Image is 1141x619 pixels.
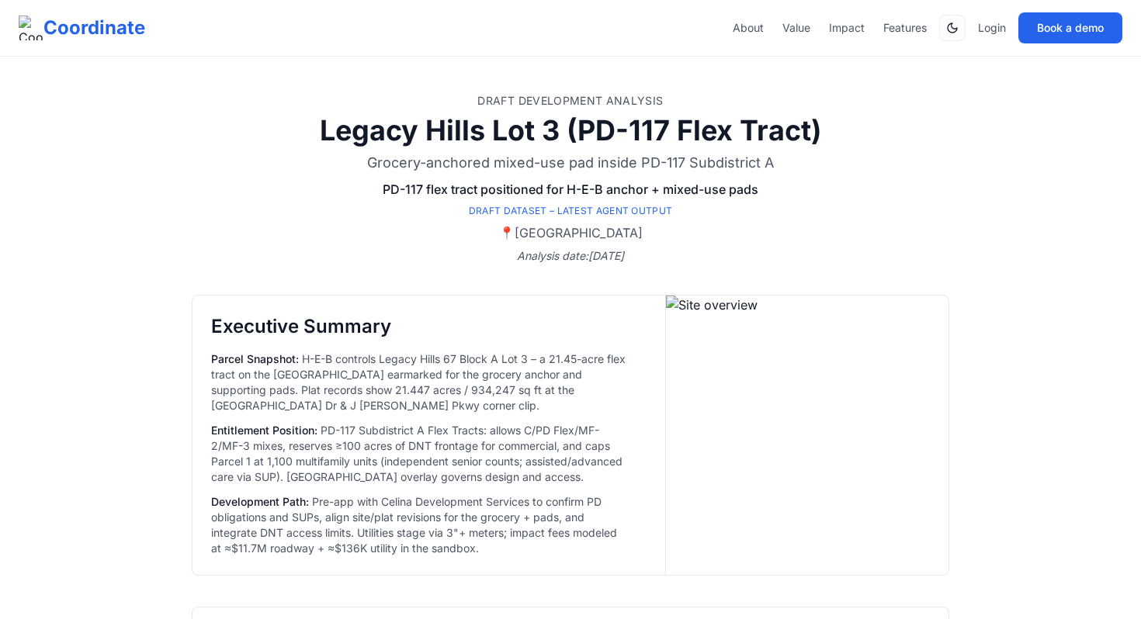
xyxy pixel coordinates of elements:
[211,423,628,485] p: PD-117 Subdistrict A Flex Tracts: allows C/PD Flex/MF-2/MF-3 mixes, reserves ≥100 acres of DNT fr...
[192,152,949,174] p: Grocery-anchored mixed-use pad inside PD-117 Subdistrict A
[733,20,764,36] a: About
[192,115,949,146] h1: Legacy Hills Lot 3 (PD-117 Flex Tract)
[939,15,966,41] button: Switch to dark mode
[211,352,299,365] span: Parcel Snapshot :
[211,494,628,556] p: Pre-app with Celina Development Services to confirm PD obligations and SUPs, align site/plat revi...
[211,351,628,413] p: H-E-B controls Legacy Hills 67 Block A Lot 3 – a 21.45-acre flex tract on the [GEOGRAPHIC_DATA] e...
[211,424,317,437] span: Entitlement Position :
[829,20,865,36] a: Impact
[43,16,145,40] span: Coordinate
[192,248,949,264] p: Analysis date: [DATE]
[19,16,145,40] a: Coordinate
[192,205,949,217] p: Draft dataset – latest agent output
[192,180,949,199] p: PD-117 flex tract positioned for H-E-B anchor + mixed-use pads
[211,495,309,508] span: Development Path :
[883,20,927,36] a: Features
[782,20,810,36] a: Value
[19,16,43,40] img: Coordinate
[666,296,949,575] img: Site overview
[192,223,949,242] p: 📍 [GEOGRAPHIC_DATA]
[211,314,628,339] h2: Executive Summary
[192,93,949,109] p: Draft Development Analysis
[978,20,1006,36] a: Login
[1018,12,1122,43] button: Book a demo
